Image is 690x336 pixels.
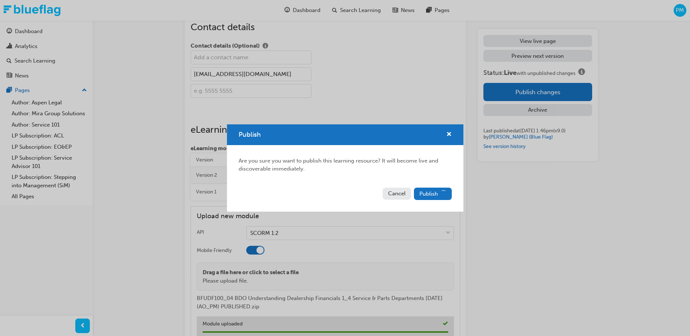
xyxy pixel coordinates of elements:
button: Cancel [383,188,411,200]
span: Publish [419,191,438,197]
div: Publish [227,124,463,212]
span: Publish [239,131,261,139]
button: cross-icon [446,130,452,139]
div: Are you sure you want to publish this learning resource? It will become live and discoverable imm... [227,145,463,185]
span: cross-icon [446,132,452,138]
button: Publish [414,188,452,200]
